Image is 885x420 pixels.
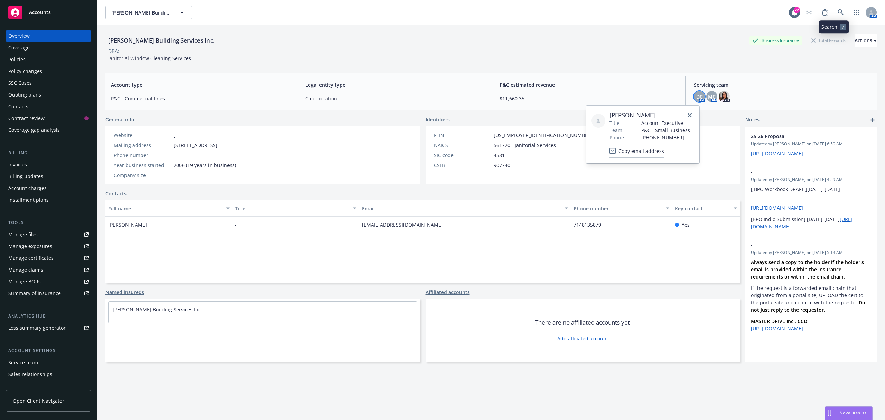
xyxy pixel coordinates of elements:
[8,183,47,194] div: Account charges
[8,357,38,368] div: Service team
[362,205,560,212] div: Email
[105,190,127,197] a: Contacts
[641,119,690,127] span: Account Executive
[751,133,853,140] span: 25 26 Proposal
[749,36,802,45] div: Business Insurance
[751,325,803,332] a: [URL][DOMAIN_NAME]
[6,30,91,42] a: Overview
[6,276,91,287] a: Manage BORs
[6,288,91,299] a: Summary of insurance
[13,397,64,404] span: Open Client Navigator
[609,111,690,119] span: [PERSON_NAME]
[305,95,483,102] span: C-corporation
[574,205,662,212] div: Phone number
[818,6,832,19] a: Report a Bug
[494,131,593,139] span: [US_EMPLOYER_IDENTIFICATION_NUMBER]
[8,42,30,53] div: Coverage
[751,176,871,183] span: Updated by [PERSON_NAME] on [DATE] 4:59 AM
[434,162,491,169] div: CSLB
[426,116,450,123] span: Identifiers
[751,150,803,157] a: [URL][DOMAIN_NAME]
[232,200,359,217] button: Title
[105,116,134,123] span: General info
[114,152,171,159] div: Phone number
[6,66,91,77] a: Policy changes
[8,322,66,334] div: Loss summary generator
[751,204,803,211] a: [URL][DOMAIN_NAME]
[8,369,52,380] div: Sales relationships
[6,194,91,206] a: Installment plans
[682,221,690,228] span: Yes
[108,47,121,55] div: DBA: -
[745,236,877,338] div: -Updatedby [PERSON_NAME] on [DATE] 5:14 AMAlways send a copy to the holder if the holder's email ...
[8,159,27,170] div: Invoices
[609,144,664,158] button: Copy email address
[6,125,91,136] a: Coverage gap analysis
[8,288,61,299] div: Summary of insurance
[235,205,349,212] div: Title
[105,289,144,296] a: Named insureds
[174,162,236,169] span: 2006 (19 years in business)
[8,30,30,42] div: Overview
[751,249,871,256] span: Updated by [PERSON_NAME] on [DATE] 5:14 AM
[745,163,877,236] div: -Updatedby [PERSON_NAME] on [DATE] 4:59 AM[ BPO Workbook DRAFT ][DATE]-[DATE] [URL][DOMAIN_NAME][...
[8,101,28,112] div: Contacts
[6,89,91,100] a: Quoting plans
[8,229,38,240] div: Manage files
[108,55,191,62] span: Janitorial Window Cleaning Services
[794,7,800,13] div: 22
[6,241,91,252] a: Manage exposures
[362,221,448,228] a: [EMAIL_ADDRESS][DOMAIN_NAME]
[6,77,91,89] a: SSC Cases
[6,3,91,22] a: Accounts
[29,10,51,15] span: Accounts
[6,322,91,334] a: Loss summary generator
[114,141,171,149] div: Mailing address
[6,381,91,392] a: Related accounts
[745,127,877,163] div: 25 26 ProposalUpdatedby [PERSON_NAME] on [DATE] 6:59 AM[URL][DOMAIN_NAME]
[825,406,873,420] button: Nova Assist
[751,141,871,147] span: Updated by [PERSON_NAME] on [DATE] 6:59 AM
[834,6,848,19] a: Search
[641,134,690,141] span: [PHONE_NUMBER]
[494,141,556,149] span: 561720 - Janitorial Services
[6,229,91,240] a: Manage files
[802,6,816,19] a: Start snowing
[6,313,91,320] div: Analytics hub
[359,200,571,217] button: Email
[434,141,491,149] div: NAICS
[6,113,91,124] a: Contract review
[719,91,730,102] img: photo
[751,168,853,175] span: -
[8,253,54,264] div: Manage certificates
[609,119,619,127] span: Title
[8,54,26,65] div: Policies
[111,9,171,16] span: [PERSON_NAME] Building Services Inc.
[751,216,871,230] p: [BPO Indio Submission] [DATE]-[DATE]
[8,89,41,100] div: Quoting plans
[105,200,232,217] button: Full name
[6,219,91,226] div: Tools
[111,81,288,89] span: Account type
[108,205,222,212] div: Full name
[696,93,703,100] span: DC
[174,152,175,159] span: -
[494,152,505,159] span: 4581
[574,221,607,228] a: 7148135879
[113,306,202,313] a: [PERSON_NAME] Building Services Inc.
[8,264,43,275] div: Manage claims
[675,205,729,212] div: Key contact
[6,101,91,112] a: Contacts
[6,369,91,380] a: Sales relationships
[114,131,171,139] div: Website
[745,116,760,124] span: Notes
[557,335,608,342] a: Add affiliated account
[6,357,91,368] a: Service team
[6,253,91,264] a: Manage certificates
[708,93,716,100] span: MC
[111,95,288,102] span: P&C - Commercial lines
[494,162,510,169] span: 907740
[8,125,60,136] div: Coverage gap analysis
[6,347,91,354] div: Account settings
